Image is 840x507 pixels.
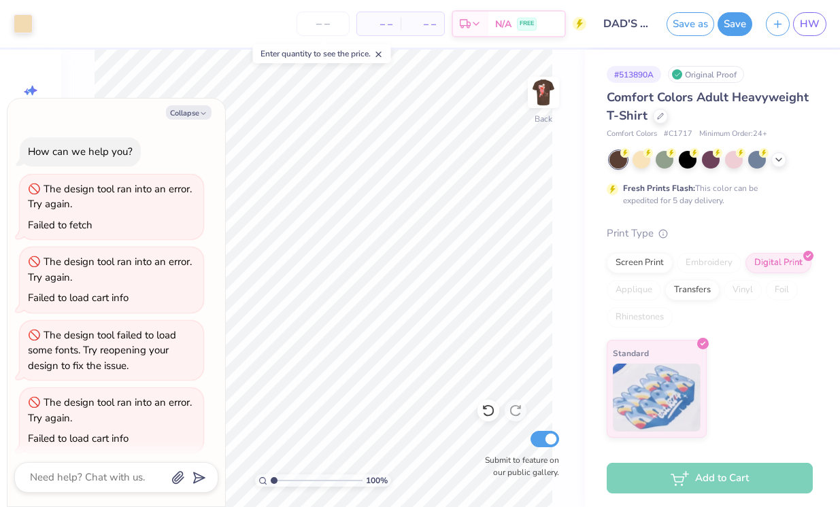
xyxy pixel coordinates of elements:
[677,253,741,273] div: Embroidery
[495,17,511,31] span: N/A
[28,145,133,158] div: How can we help you?
[607,280,661,300] div: Applique
[535,113,552,125] div: Back
[28,291,129,304] div: Failed to load cart info
[623,182,790,207] div: This color can be expedited for 5 day delivery.
[607,66,661,83] div: # 513890A
[668,66,744,83] div: Original Proof
[667,12,714,36] button: Save as
[745,253,811,273] div: Digital Print
[664,128,692,140] span: # C1717
[665,280,720,300] div: Transfers
[593,10,660,37] input: Untitled Design
[607,226,813,241] div: Print Type
[623,183,695,194] strong: Fresh Prints Flash:
[607,89,809,124] span: Comfort Colors Adult Heavyweight T-Shirt
[530,79,557,106] img: Back
[166,105,212,120] button: Collapse
[366,474,388,487] span: 100 %
[520,19,534,29] span: FREE
[365,17,392,31] span: – –
[613,346,649,360] span: Standard
[409,17,436,31] span: – –
[613,364,701,432] img: Standard
[28,218,93,232] div: Failed to fetch
[28,328,176,372] div: The design tool failed to load some fonts. Try reopening your design to fix the issue.
[699,128,767,140] span: Minimum Order: 24 +
[766,280,798,300] div: Foil
[718,12,752,36] button: Save
[253,44,391,63] div: Enter quantity to see the price.
[297,12,350,36] input: – –
[28,182,192,211] div: The design tool ran into an error. Try again.
[607,253,673,273] div: Screen Print
[607,128,657,140] span: Comfort Colors
[28,255,192,284] div: The design tool ran into an error. Try again.
[477,454,559,478] label: Submit to feature on our public gallery.
[724,280,762,300] div: Vinyl
[28,432,129,445] div: Failed to load cart info
[28,396,192,425] div: The design tool ran into an error. Try again.
[607,307,673,328] div: Rhinestones
[793,12,826,36] a: HW
[800,16,820,32] span: HW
